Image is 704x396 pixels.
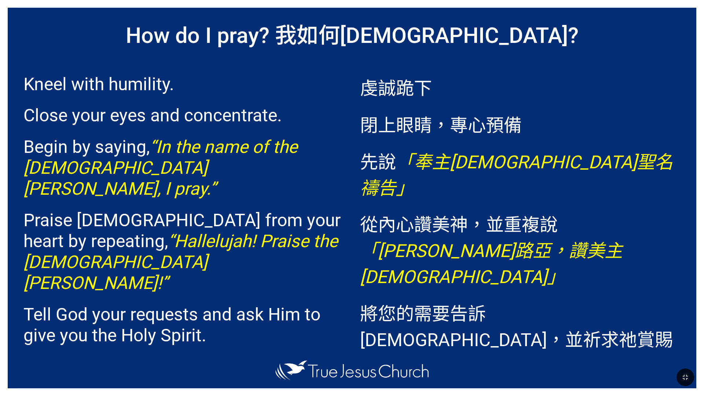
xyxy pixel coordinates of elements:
p: Kneel with humility. [23,74,344,95]
p: Close your eyes and concentrate. [23,105,344,126]
p: Praise [DEMOGRAPHIC_DATA] from your heart by repeating, [23,210,344,293]
p: 從內心讚美神，並重複說 [360,210,681,288]
p: 虔誠跪下 [360,74,681,100]
p: 將您的需要告訴[DEMOGRAPHIC_DATA]，並祈求祂賞賜您聖靈 [360,299,681,377]
p: Begin by saying, [23,136,344,199]
em: 「奉主[DEMOGRAPHIC_DATA]聖名禱告」 [360,152,673,199]
em: 「[PERSON_NAME]路亞，讚美主[DEMOGRAPHIC_DATA]」 [360,241,623,287]
p: 閉上眼睛，專心預備 [360,111,681,137]
h1: How do I pray? 我如何[DEMOGRAPHIC_DATA]? [8,8,696,59]
em: “Hallelujah! Praise the [DEMOGRAPHIC_DATA][PERSON_NAME]!” [23,231,338,293]
p: 先說 [360,147,681,199]
em: “In the name of the [DEMOGRAPHIC_DATA][PERSON_NAME], I pray.” [23,136,297,199]
p: Tell God your requests and ask Him to give you the Holy Spirit. [23,304,344,346]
